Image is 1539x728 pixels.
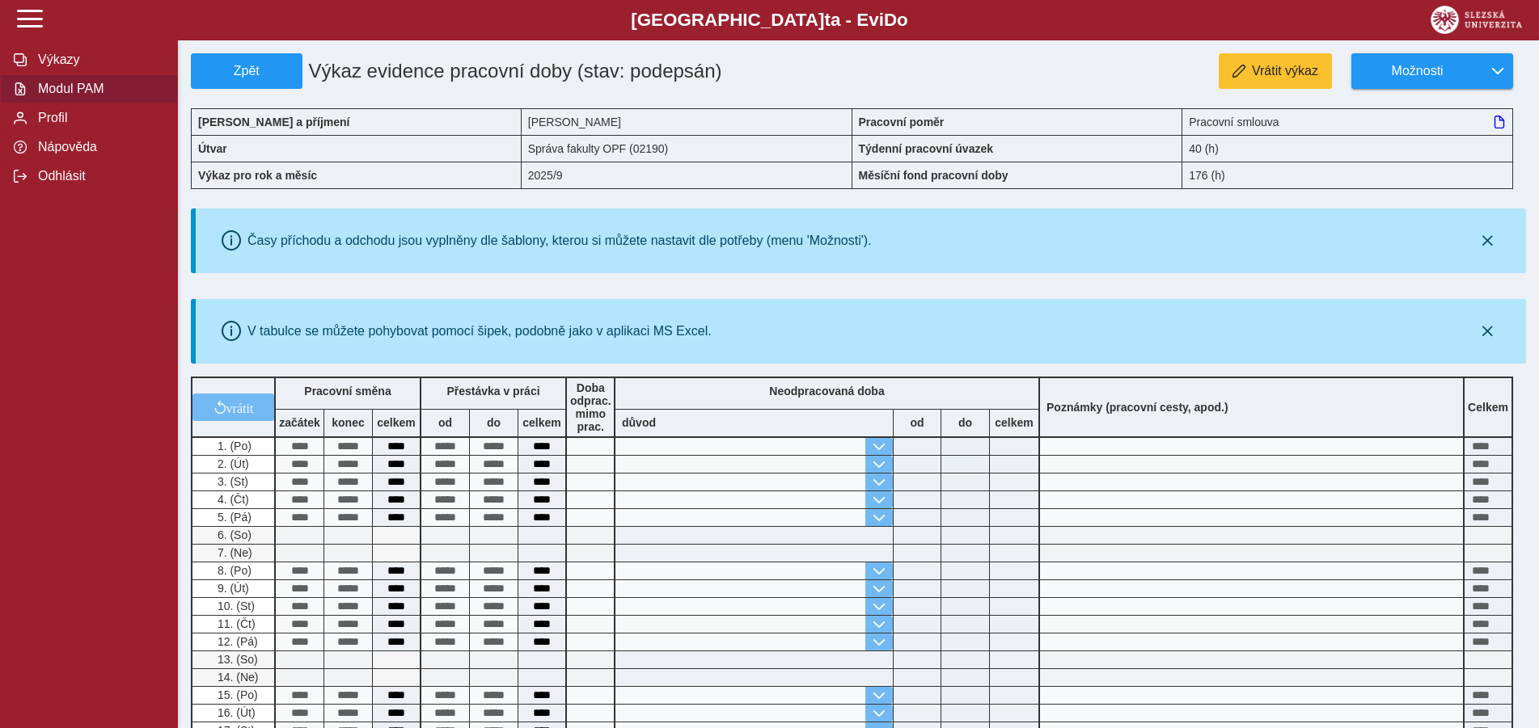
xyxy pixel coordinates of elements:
span: Výkazy [33,53,164,67]
span: Odhlásit [33,169,164,183]
div: Časy příchodu a odchodu jsou vyplněny dle šablony, kterou si můžete nastavit dle potřeby (menu 'M... [247,234,872,248]
span: Možnosti [1365,64,1469,78]
span: Nápověda [33,140,164,154]
b: začátek [276,416,323,429]
span: Profil [33,111,164,125]
span: 3. (St) [214,475,248,488]
b: Poznámky (pracovní cesty, apod.) [1040,401,1235,414]
button: Vrátit výkaz [1219,53,1332,89]
b: [PERSON_NAME] a příjmení [198,116,349,128]
span: 10. (St) [214,600,255,612]
span: 14. (Ne) [214,671,259,684]
span: 4. (Čt) [214,493,249,506]
div: 176 (h) [1182,162,1513,189]
img: logo_web_su.png [1431,6,1522,34]
div: Pracovní smlouva [1182,108,1513,135]
span: 6. (So) [214,528,252,541]
b: Pracovní poměr [859,116,945,128]
b: do [470,416,518,429]
b: Útvar [198,142,227,155]
span: 7. (Ne) [214,546,252,559]
b: Měsíční fond pracovní doby [859,169,1008,182]
b: Přestávka v práci [446,385,539,398]
b: Výkaz pro rok a měsíc [198,169,317,182]
b: od [894,416,941,429]
span: 5. (Pá) [214,511,252,524]
b: Pracovní směna [304,385,391,398]
button: vrátit [192,393,274,421]
b: do [941,416,989,429]
span: 13. (So) [214,653,258,666]
b: [GEOGRAPHIC_DATA] a - Evi [49,10,1490,31]
div: V tabulce se můžete pohybovat pomocí šipek, podobně jako v aplikaci MS Excel. [247,324,712,339]
span: 8. (Po) [214,564,252,577]
span: 1. (Po) [214,440,252,452]
span: vrátit [226,401,254,414]
span: 12. (Pá) [214,635,258,648]
b: důvod [622,416,656,429]
div: 2025/9 [522,162,852,189]
b: Týdenní pracovní úvazek [859,142,994,155]
span: 15. (Po) [214,688,258,701]
span: Zpět [198,64,295,78]
span: 2. (Út) [214,457,249,470]
span: 9. (Út) [214,582,249,595]
div: [PERSON_NAME] [522,108,852,135]
b: od [421,416,469,429]
span: Modul PAM [33,82,164,96]
span: o [897,10,908,30]
span: 16. (Út) [214,706,256,719]
span: 11. (Čt) [214,617,256,630]
span: t [824,10,830,30]
b: Neodpracovaná doba [769,385,884,398]
span: Vrátit výkaz [1252,64,1318,78]
div: 40 (h) [1182,135,1513,162]
b: celkem [518,416,565,429]
button: Možnosti [1351,53,1482,89]
div: Správa fakulty OPF (02190) [522,135,852,162]
button: Zpět [191,53,302,89]
b: konec [324,416,372,429]
b: celkem [990,416,1038,429]
b: Celkem [1468,401,1508,414]
b: celkem [373,416,420,429]
b: Doba odprac. mimo prac. [570,381,611,433]
span: D [884,10,897,30]
h1: Výkaz evidence pracovní doby (stav: podepsán) [302,53,747,89]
